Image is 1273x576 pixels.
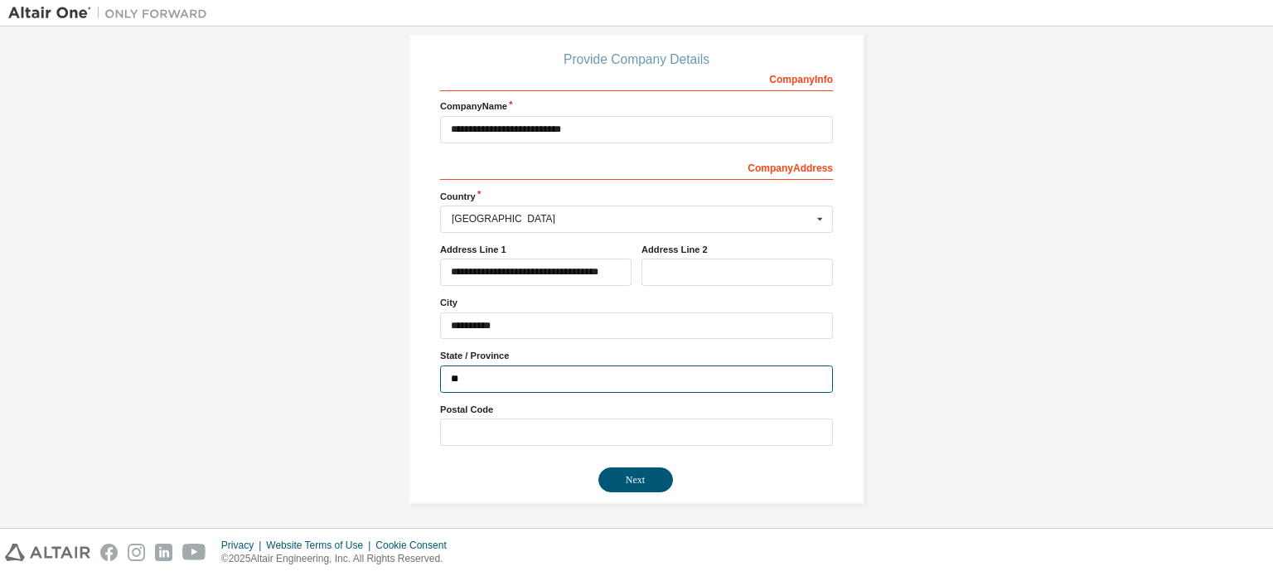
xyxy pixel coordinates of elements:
img: youtube.svg [182,544,206,561]
label: Country [440,190,833,203]
button: Next [598,467,673,492]
img: facebook.svg [100,544,118,561]
img: linkedin.svg [155,544,172,561]
div: Provide Company Details [440,55,833,65]
img: altair_logo.svg [5,544,90,561]
img: instagram.svg [128,544,145,561]
div: Website Terms of Use [266,539,375,552]
div: Company Address [440,153,833,180]
label: Postal Code [440,403,833,416]
div: Privacy [221,539,266,552]
label: Company Name [440,99,833,113]
label: Address Line 2 [641,243,833,256]
label: Address Line 1 [440,243,632,256]
div: [GEOGRAPHIC_DATA] [452,214,812,224]
div: Company Info [440,65,833,91]
label: State / Province [440,349,833,362]
p: © 2025 Altair Engineering, Inc. All Rights Reserved. [221,552,457,566]
div: Cookie Consent [375,539,456,552]
label: City [440,296,833,309]
img: Altair One [8,5,215,22]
